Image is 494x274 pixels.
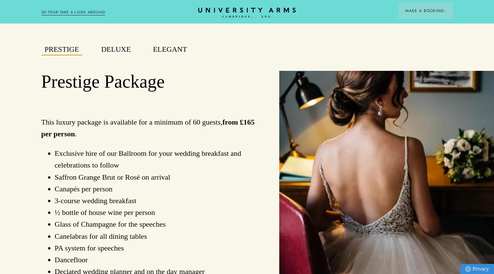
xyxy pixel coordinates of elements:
[198,8,296,18] a: Home
[41,116,256,140] p: This luxury package is available for a minimum of 60 guests, .
[55,242,256,254] li: PA system for speeches
[55,230,256,242] li: Canelabras for all dining tables
[55,207,256,218] li: ½ bottle of house wine per person
[98,44,134,55] button: Deluxe
[41,9,106,15] a: 3D TOUR:TAKE A LOOK AROUND
[55,183,256,195] li: Canapés per person
[444,10,446,12] img: Arrow icon
[41,71,256,93] h2: Prestige Package
[55,218,256,230] li: Glass of Champagne for the speeches
[55,171,256,183] li: Saffron Grange Brut or Rosé on arrival
[405,8,446,14] span: Make a Booking
[150,44,190,55] button: Elegant
[465,266,471,272] img: Privacy
[55,254,256,266] li: Dancefloor
[460,264,494,274] a: Privacy
[41,44,83,55] button: Prestige
[55,147,256,171] li: Exclusive hire of our Ballroom for your wedding breakfast and celebrations to follow
[399,3,453,19] button: Make a BookingArrow icon
[55,195,256,207] li: 3-course wedding breakfast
